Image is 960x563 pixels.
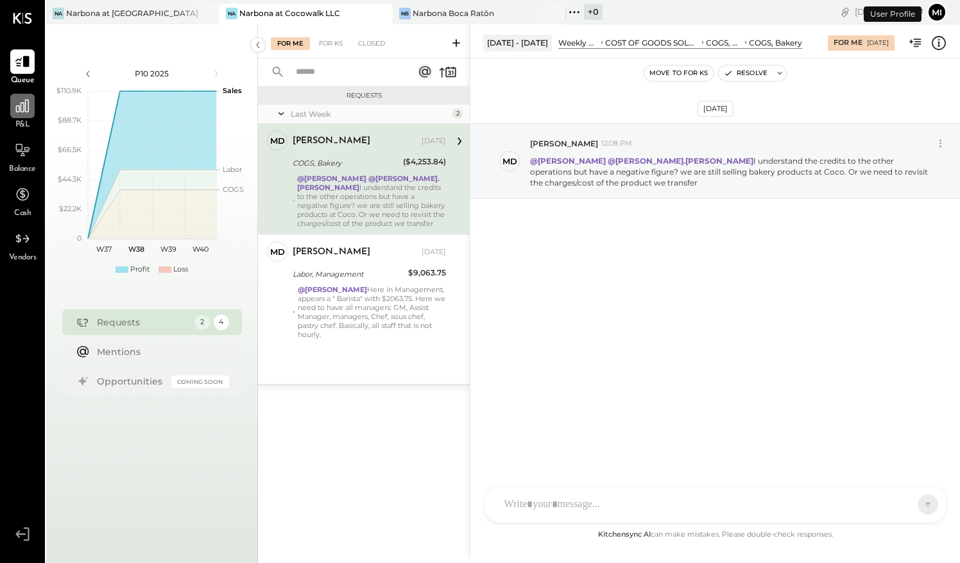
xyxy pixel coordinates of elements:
div: Md [502,155,517,168]
div: 2 [194,315,210,330]
text: Labor [223,165,242,174]
div: 2 [452,108,463,119]
strong: @[PERSON_NAME].[PERSON_NAME] [608,156,753,166]
a: Vendors [1,227,44,264]
text: $22.2K [59,204,81,213]
div: $9,063.75 [408,266,446,279]
div: [DATE] - [DATE] [483,35,552,51]
div: For Me [834,38,862,48]
span: P&L [15,119,30,131]
div: Coming Soon [171,376,229,388]
div: COGS, Bakery [293,157,399,169]
button: Move to for ks [644,65,714,81]
div: I understand the credits to the other operations but have a negative figure? we are still selling... [297,174,446,228]
div: Requests [264,91,463,100]
text: Sales [223,86,242,95]
text: COGS [223,185,244,194]
span: Balance [9,164,36,175]
div: Narbona Boca Ratōn [413,8,494,19]
span: [PERSON_NAME] [530,138,598,149]
div: [DATE] [855,6,923,18]
div: + 0 [584,4,603,20]
text: $110.9K [56,86,81,95]
div: User Profile [864,6,921,22]
div: COGS, Bakery [749,37,802,48]
text: W40 [192,245,208,254]
div: Md [270,135,285,147]
div: Last Week [291,108,449,119]
div: Md [270,246,285,258]
text: 0 [77,234,81,243]
text: $88.7K [58,116,81,125]
span: Vendors [9,252,37,264]
span: Cash [14,208,31,220]
div: [PERSON_NAME] [293,246,370,259]
div: Here in Management, appears a " Barista" with $2063.75. Here we need to have all managers: GM, As... [298,285,446,339]
p: I understand the credits to the other operations but have a negative figure? we are still selling... [530,155,929,188]
a: P&L [1,94,44,131]
div: [DATE] [422,247,446,257]
div: P10 2025 [98,68,207,79]
text: $44.3K [58,175,81,184]
strong: @[PERSON_NAME] [530,156,606,166]
text: W38 [128,245,144,254]
div: Loss [173,264,188,275]
div: NB [399,8,411,19]
div: For Me [271,37,310,50]
div: copy link [839,5,852,19]
div: COST OF GOODS SOLD (COGS) [605,37,699,48]
div: Requests [97,316,188,329]
div: For KS [313,37,349,50]
button: Resolve [719,65,773,81]
div: Closed [352,37,391,50]
div: COGS, Food [706,37,742,48]
div: Narbona at [GEOGRAPHIC_DATA] LLC [66,8,200,19]
a: Cash [1,182,44,220]
div: [DATE] [422,136,446,146]
span: Queue [11,75,35,87]
strong: @[PERSON_NAME] [297,174,366,183]
div: Weekly P&L [558,37,599,48]
div: ($4,253.84) [403,155,446,168]
a: Queue [1,49,44,87]
div: 4 [214,315,229,330]
a: Balance [1,138,44,175]
span: 12:08 PM [601,139,632,149]
strong: @[PERSON_NAME] [298,285,367,294]
div: Na [226,8,237,19]
text: $66.5K [58,145,81,154]
div: [DATE] [698,101,733,117]
text: W39 [160,245,176,254]
div: Mentions [97,345,223,358]
div: Labor, Management [293,268,404,281]
button: Mi [927,2,947,22]
div: [PERSON_NAME] [293,135,370,148]
strong: @[PERSON_NAME].[PERSON_NAME] [297,174,440,192]
div: Opportunities [97,375,165,388]
div: Narbona at Cocowalk LLC [239,8,340,19]
div: Profit [130,264,150,275]
div: [DATE] [867,39,889,48]
text: W37 [96,245,112,254]
div: Na [53,8,64,19]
